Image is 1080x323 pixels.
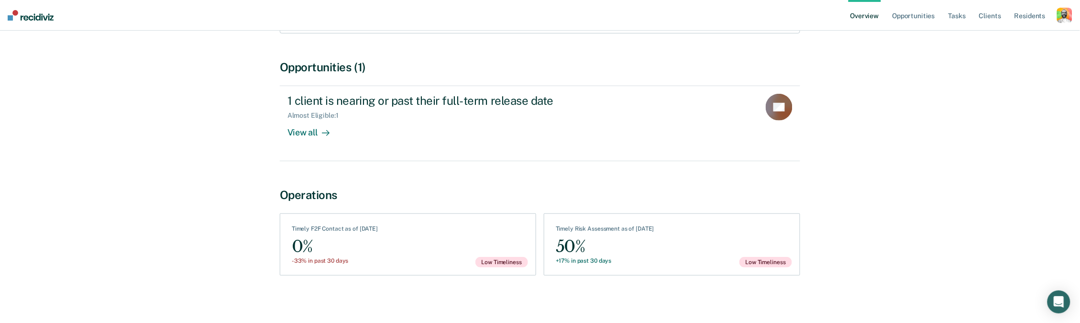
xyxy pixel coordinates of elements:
[556,257,654,264] div: +17% in past 30 days
[475,257,528,267] span: Low Timeliness
[280,188,800,202] div: Operations
[287,111,346,120] div: Almost Eligible : 1
[292,257,378,264] div: -33% in past 30 days
[287,120,341,138] div: View all
[280,60,800,74] div: Opportunities (1)
[292,225,378,236] div: Timely F2F Contact as of [DATE]
[287,94,623,108] div: 1 client is nearing or past their full-term release date
[556,236,654,257] div: 50%
[8,10,54,21] img: Recidiviz
[556,225,654,236] div: Timely Risk Assessment as of [DATE]
[739,257,792,267] span: Low Timeliness
[292,236,378,257] div: 0%
[280,86,800,161] a: 1 client is nearing or past their full-term release dateAlmost Eligible:1View all
[1047,290,1070,313] div: Open Intercom Messenger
